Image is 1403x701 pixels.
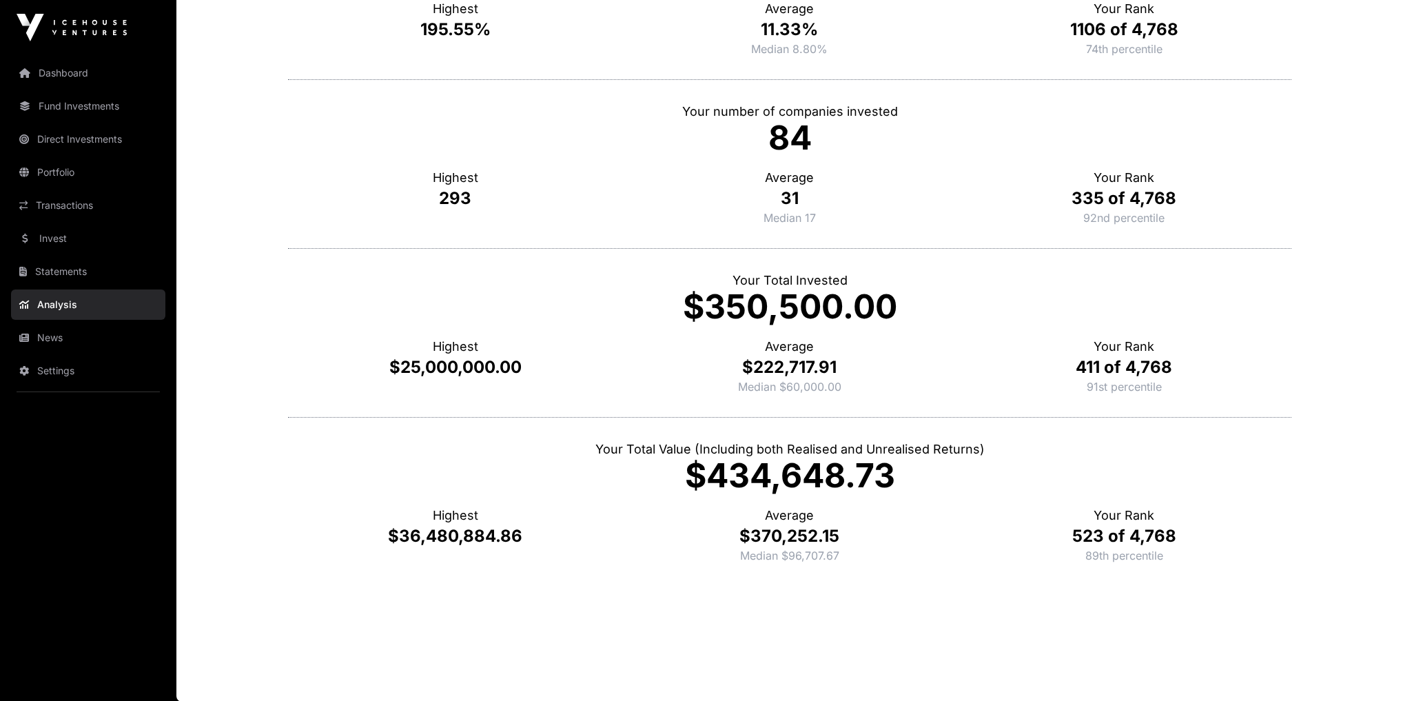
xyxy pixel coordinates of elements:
[1083,210,1165,226] p: Percentage of investors below this ranking.
[622,168,956,187] p: Average
[622,210,956,226] p: Median 17
[622,356,956,378] p: $222,717.91
[622,337,956,356] p: Average
[11,91,165,121] a: Fund Investments
[11,289,165,320] a: Analysis
[1085,547,1163,564] p: Percentage of investors below this ranking.
[622,19,956,41] p: 11.33%
[622,506,956,525] p: Average
[957,337,1291,356] p: Your Rank
[957,356,1291,378] p: 411 of 4,768
[288,271,1291,290] p: Your Total Invested
[11,223,165,254] a: Invest
[622,41,956,57] p: Median 8.80%
[957,187,1291,210] p: 335 of 4,768
[288,19,622,41] p: 195.55%
[288,337,622,356] p: Highest
[288,187,622,210] p: 293
[622,547,956,564] p: Median $96,707.67
[288,121,1291,154] p: 84
[957,525,1291,547] p: 523 of 4,768
[11,190,165,221] a: Transactions
[11,58,165,88] a: Dashboard
[957,506,1291,525] p: Your Rank
[288,506,622,525] p: Highest
[11,356,165,386] a: Settings
[1087,378,1162,395] p: Percentage of investors below this ranking.
[957,168,1291,187] p: Your Rank
[288,102,1291,121] p: Your number of companies invested
[622,187,956,210] p: 31
[622,378,956,395] p: Median $60,000.00
[11,323,165,353] a: News
[288,290,1291,323] p: $350,500.00
[957,19,1291,41] p: 1106 of 4,768
[1334,635,1403,701] iframe: Chat Widget
[288,525,622,547] p: $36,480,884.86
[11,256,165,287] a: Statements
[288,356,622,378] p: $25,000,000.00
[288,459,1291,492] p: $434,648.73
[11,157,165,187] a: Portfolio
[1086,41,1163,57] p: Percentage of investors below this ranking.
[17,14,127,41] img: Icehouse Ventures Logo
[622,525,956,547] p: $370,252.15
[288,168,622,187] p: Highest
[288,440,1291,459] p: Your Total Value (Including both Realised and Unrealised Returns)
[11,124,165,154] a: Direct Investments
